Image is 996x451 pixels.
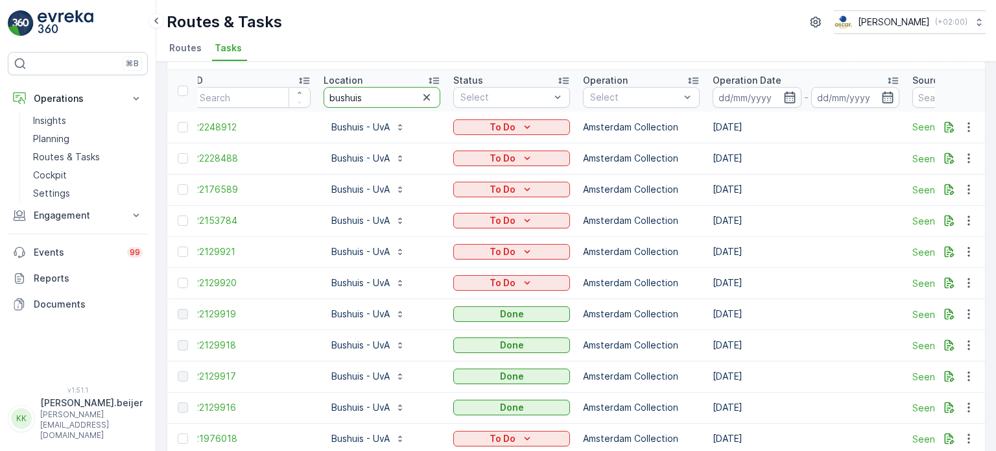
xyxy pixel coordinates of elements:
[324,397,413,418] button: Bushuis - UvA
[194,401,311,414] a: 22129916
[178,247,188,257] div: Toggle Row Selected
[8,265,148,291] a: Reports
[331,370,390,383] p: Bushuis - UvA
[28,166,148,184] a: Cockpit
[583,432,700,445] p: Amsterdam Collection
[178,184,188,195] div: Toggle Row Selected
[713,74,781,87] p: Operation Date
[178,340,188,350] div: Toggle Row Selected
[583,370,700,383] p: Amsterdam Collection
[706,236,906,267] td: [DATE]
[453,306,570,322] button: Done
[583,308,700,321] p: Amsterdam Collection
[194,370,311,383] a: 22129917
[583,214,700,227] p: Amsterdam Collection
[194,121,311,134] a: 22248912
[324,148,413,169] button: Bushuis - UvA
[324,74,362,87] p: Location
[453,431,570,446] button: To Do
[126,58,139,69] p: ⌘B
[500,401,524,414] p: Done
[490,183,516,196] p: To Do
[215,42,242,55] span: Tasks
[167,12,282,32] p: Routes & Tasks
[8,202,148,228] button: Engagement
[40,409,143,441] p: [PERSON_NAME][EMAIL_ADDRESS][DOMAIN_NAME]
[178,122,188,132] div: Toggle Row Selected
[912,74,944,87] p: Source
[28,148,148,166] a: Routes & Tasks
[178,371,188,382] div: Toggle Row Selected
[194,74,203,87] p: ID
[194,276,311,289] a: 22129920
[324,179,413,200] button: Bushuis - UvA
[500,370,524,383] p: Done
[194,245,311,258] a: 22129921
[28,112,148,130] a: Insights
[453,74,483,87] p: Status
[858,16,930,29] p: [PERSON_NAME]
[583,276,700,289] p: Amsterdam Collection
[28,130,148,148] a: Planning
[8,86,148,112] button: Operations
[11,408,32,429] div: KK
[324,428,413,449] button: Bushuis - UvA
[324,335,413,356] button: Bushuis - UvA
[324,87,440,108] input: Search
[331,308,390,321] p: Bushuis - UvA
[194,308,311,321] a: 22129919
[324,210,413,231] button: Bushuis - UvA
[583,74,628,87] p: Operation
[8,10,34,36] img: logo
[33,169,67,182] p: Cockpit
[706,361,906,392] td: [DATE]
[194,432,311,445] a: 21976018
[194,339,311,352] a: 22129918
[834,15,853,29] img: basis-logo_rgb2x.png
[583,152,700,165] p: Amsterdam Collection
[34,246,119,259] p: Events
[194,152,311,165] a: 22228488
[331,152,390,165] p: Bushuis - UvA
[331,121,390,134] p: Bushuis - UvA
[331,432,390,445] p: Bushuis - UvA
[38,10,93,36] img: logo_light-DOdMpM7g.png
[453,182,570,197] button: To Do
[178,153,188,164] div: Toggle Row Selected
[40,396,143,409] p: [PERSON_NAME].beijer
[453,244,570,260] button: To Do
[500,308,524,321] p: Done
[706,174,906,205] td: [DATE]
[490,432,516,445] p: To Do
[33,187,70,200] p: Settings
[935,17,967,27] p: ( +02:00 )
[583,121,700,134] p: Amsterdam Collection
[583,401,700,414] p: Amsterdam Collection
[33,132,69,145] p: Planning
[331,276,390,289] p: Bushuis - UvA
[324,273,413,293] button: Bushuis - UvA
[706,267,906,299] td: [DATE]
[324,304,413,324] button: Bushuis - UvA
[490,245,516,258] p: To Do
[706,392,906,423] td: [DATE]
[169,42,202,55] span: Routes
[490,214,516,227] p: To Do
[8,291,148,317] a: Documents
[324,117,413,138] button: Bushuis - UvA
[500,339,524,352] p: Done
[706,112,906,143] td: [DATE]
[706,299,906,330] td: [DATE]
[811,87,900,108] input: dd/mm/yyyy
[178,309,188,319] div: Toggle Row Selected
[453,337,570,353] button: Done
[28,184,148,202] a: Settings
